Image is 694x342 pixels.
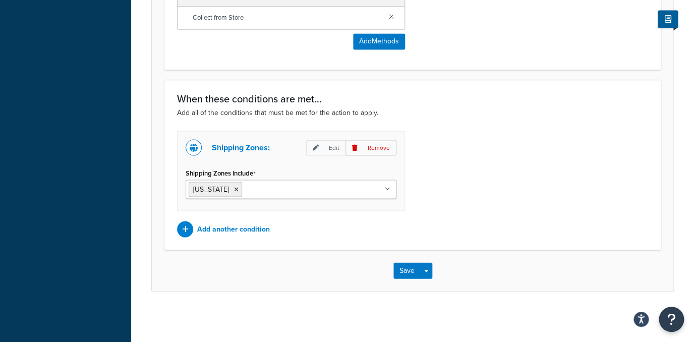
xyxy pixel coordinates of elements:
[212,140,270,154] p: Shipping Zones:
[177,107,648,118] p: Add all of the conditions that must be met for the action to apply.
[193,184,229,194] span: [US_STATE]
[193,11,381,25] span: Collect from Store
[658,11,678,28] button: Show Help Docs
[177,93,648,104] h3: When these conditions are met...
[353,33,405,49] button: AddMethods
[345,140,396,155] p: Remove
[659,307,684,332] button: Open Resource Center
[306,140,345,155] p: Edit
[186,169,256,177] label: Shipping Zones Include
[393,262,421,278] button: Save
[197,222,270,236] p: Add another condition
